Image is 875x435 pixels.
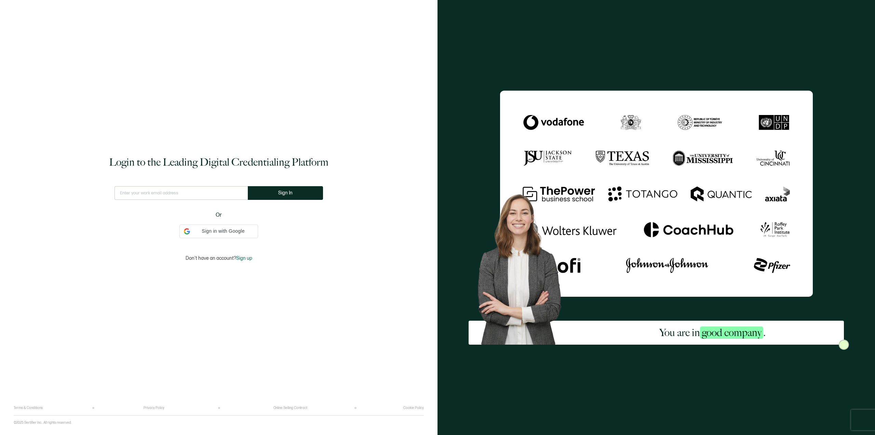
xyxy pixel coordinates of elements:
[186,255,252,261] p: Don't have an account?
[236,255,252,261] span: Sign up
[500,90,813,297] img: Sertifier Login - You are in <span class="strong-h">good company</span>.
[14,406,43,410] a: Terms & Conditions
[700,327,763,339] span: good company
[179,225,258,238] div: Sign in with Google
[248,186,323,200] button: Sign In
[144,406,164,410] a: Privacy Policy
[193,228,254,235] span: Sign in with Google
[839,340,849,350] img: Sertifier Login
[403,406,424,410] a: Cookie Policy
[115,186,248,200] input: Enter your work email address
[659,326,766,340] h2: You are in .
[109,155,328,169] h1: Login to the Leading Digital Credentialing Platform
[216,211,222,219] span: Or
[469,187,581,345] img: Sertifier Login - You are in <span class="strong-h">good company</span>. Hero
[14,421,72,425] p: ©2025 Sertifier Inc.. All rights reserved.
[278,190,293,195] span: Sign In
[273,406,307,410] a: Online Selling Contract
